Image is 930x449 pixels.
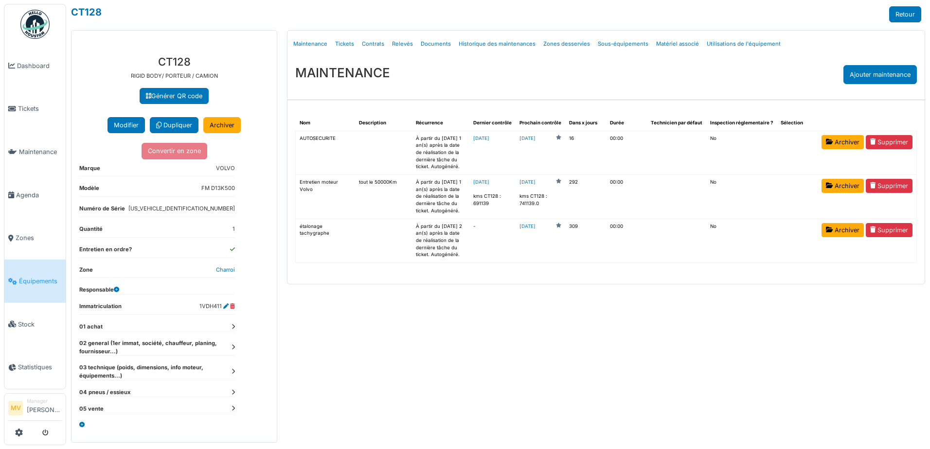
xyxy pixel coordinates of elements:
[889,6,921,22] a: Retour
[140,88,209,104] a: Générer QR code
[289,33,331,55] a: Maintenance
[710,224,716,229] span: translation missing: fr.shared.no
[519,179,536,186] a: [DATE]
[4,259,66,303] a: Équipements
[565,175,606,219] td: 292
[706,116,777,131] th: Inspection réglementaire ?
[201,184,235,192] dd: FM D13K500
[388,33,417,55] a: Relevés
[79,302,122,314] dt: Immatriculation
[150,117,198,133] a: Dupliquer
[296,219,355,262] td: étalonage tachygraphe
[822,179,864,193] a: Archiver
[19,276,62,286] span: Équipements
[79,245,132,258] dt: Entretien en ordre?
[606,219,647,262] td: 00:00
[412,131,469,174] td: À partir du [DATE] 1 an(s) après la date de réalisation de la dernière tâche du ticket. Autogénéré.
[27,397,62,405] div: Manager
[4,303,66,346] a: Stock
[4,173,66,217] a: Agenda
[8,401,23,415] li: MV
[473,136,489,141] a: [DATE]
[469,116,516,131] th: Dernier contrôle
[16,190,62,200] span: Agenda
[469,175,516,219] td: kms CT128 : 691139
[455,33,539,55] a: Historique des maintenances
[412,219,469,262] td: À partir du [DATE] 2 an(s) après la date de réalisation de la dernière tâche du ticket. Autogénéré.
[519,135,536,142] a: [DATE]
[565,116,606,131] th: Dans x jours
[843,65,917,84] div: Ajouter maintenance
[355,116,412,131] th: Description
[355,175,412,219] td: tout le 50000Km
[417,33,455,55] a: Documents
[16,233,62,242] span: Zones
[565,131,606,174] td: 16
[469,219,516,262] td: -
[79,266,93,278] dt: Zone
[647,116,706,131] th: Technicien par défaut
[710,179,716,185] span: translation missing: fr.shared.no
[4,346,66,389] a: Statistiques
[473,179,489,185] a: [DATE]
[606,175,647,219] td: 00:00
[216,266,235,273] a: Charroi
[866,179,912,193] a: Supprimer
[4,130,66,173] a: Maintenance
[17,61,62,70] span: Dashboard
[594,33,652,55] a: Sous-équipements
[79,405,235,413] dt: 05 vente
[4,217,66,260] a: Zones
[519,223,536,230] a: [DATE]
[79,184,99,196] dt: Modèle
[79,164,100,176] dt: Marque
[296,131,355,174] td: AUTOSECURITE
[79,323,235,331] dt: 01 achat
[358,33,388,55] a: Contrats
[866,135,912,149] a: Supprimer
[703,33,785,55] a: Utilisations de l'équipement
[27,397,62,418] li: [PERSON_NAME]
[4,87,66,131] a: Tickets
[79,286,119,294] dt: Responsable
[296,175,355,219] td: Entretien moteur Volvo
[516,175,565,219] td: kms CT128 : 741139.0
[18,320,62,329] span: Stock
[4,44,66,87] a: Dashboard
[79,72,269,80] p: RIGID BODY/ PORTEUR / CAMION
[822,223,864,237] a: Archiver
[203,117,241,133] a: Archiver
[412,116,469,131] th: Récurrence
[79,205,125,217] dt: Numéro de Série
[539,33,594,55] a: Zones desservies
[777,116,818,131] th: Sélection
[18,363,62,372] span: Statistiques
[606,131,647,174] td: 00:00
[412,175,469,219] td: À partir du [DATE] 1 an(s) après la date de réalisation de la dernière tâche du ticket. Autogénéré.
[107,117,145,133] button: Modifier
[199,302,235,311] dd: 1VDH411
[296,116,355,131] th: Nom
[606,116,647,131] th: Durée
[71,6,102,18] a: CT128
[295,65,390,80] h3: MAINTENANCE
[331,33,358,55] a: Tickets
[232,225,235,233] dd: 1
[652,33,703,55] a: Matériel associé
[128,205,235,213] dd: [US_VEHICLE_IDENTIFICATION_NUMBER]
[565,219,606,262] td: 309
[866,223,912,237] a: Supprimer
[822,135,864,149] a: Archiver
[79,225,103,237] dt: Quantité
[216,164,235,173] dd: VOLVO
[8,397,62,421] a: MV Manager[PERSON_NAME]
[79,55,269,68] h3: CT128
[20,10,50,39] img: Badge_color-CXgf-gQk.svg
[79,363,235,380] dt: 03 technique (poids, dimensions, info moteur, équipements...)
[516,116,565,131] th: Prochain contrôle
[79,339,235,356] dt: 02 general (1er immat, société, chauffeur, planing, fournisseur...)
[710,136,716,141] span: translation missing: fr.shared.no
[79,388,235,397] dt: 04 pneus / essieux
[18,104,62,113] span: Tickets
[19,147,62,156] span: Maintenance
